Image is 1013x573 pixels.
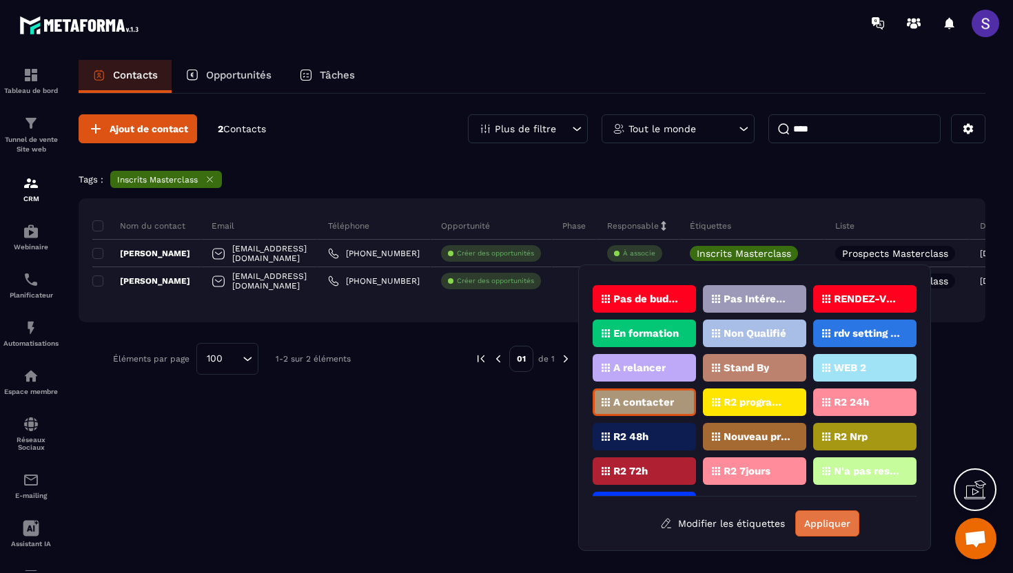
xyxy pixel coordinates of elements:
[613,466,648,476] p: R2 72h
[955,518,996,559] div: Ouvrir le chat
[3,105,59,165] a: formationformationTunnel de vente Site web
[613,294,680,304] p: Pas de budget
[842,249,948,258] p: Prospects Masterclass
[3,406,59,461] a: social-networksocial-networkRéseaux Sociaux
[724,397,790,407] p: R2 programmé
[3,56,59,105] a: formationformationTableau de bord
[3,309,59,357] a: automationsautomationsAutomatisations
[3,243,59,251] p: Webinaire
[607,220,659,231] p: Responsable
[834,329,901,338] p: rdv setting posé
[320,69,355,81] p: Tâches
[23,175,39,191] img: formation
[3,261,59,309] a: schedulerschedulerPlanificateur
[23,416,39,433] img: social-network
[23,223,39,240] img: automations
[834,294,901,304] p: RENDEZ-VOUS PROGRAMMé V1 (ZenSpeak à vie)
[562,220,586,231] p: Phase
[328,248,420,259] a: [PHONE_NUMBER]
[724,363,769,373] p: Stand By
[724,294,790,304] p: Pas Intéressé
[613,432,648,441] p: R2 48h
[834,363,866,373] p: WEB 2
[328,220,369,231] p: Téléphone
[3,291,59,299] p: Planificateur
[509,346,533,372] p: 01
[3,340,59,347] p: Automatisations
[724,466,770,476] p: R2 7jours
[3,165,59,213] a: formationformationCRM
[724,329,786,338] p: Non Qualifié
[492,353,504,365] img: prev
[328,275,420,286] a: [PHONE_NUMBER]
[79,174,103,185] p: Tags :
[495,124,556,134] p: Plus de filtre
[110,122,188,136] span: Ajout de contact
[538,353,555,364] p: de 1
[196,343,258,375] div: Search for option
[457,276,534,286] p: Créer des opportunités
[23,472,39,488] img: email
[441,220,490,231] p: Opportunité
[3,195,59,202] p: CRM
[3,492,59,499] p: E-mailing
[834,466,901,476] p: N'a pas reservé Rdv Zenspeak
[3,357,59,406] a: automationsautomationsEspace membre
[79,114,197,143] button: Ajout de contact
[212,220,234,231] p: Email
[577,353,589,365] img: next
[23,67,39,83] img: formation
[79,60,172,93] a: Contacts
[227,351,239,366] input: Search for option
[560,353,572,365] img: next
[650,511,795,536] button: Modifier les étiquettes
[834,397,869,407] p: R2 24h
[19,12,143,38] img: logo
[285,60,369,93] a: Tâches
[613,329,679,338] p: En formation
[3,510,59,558] a: Assistant IA
[206,69,272,81] p: Opportunités
[795,510,859,536] button: Appliquer
[3,87,59,94] p: Tableau de bord
[218,123,266,136] p: 2
[724,432,790,441] p: Nouveau prospect
[475,353,487,365] img: prev
[113,354,190,364] p: Éléments par page
[92,220,185,231] p: Nom du contact
[3,135,59,154] p: Tunnel de vente Site web
[23,368,39,384] img: automations
[3,436,59,451] p: Réseaux Sociaux
[613,363,666,373] p: A relancer
[23,271,39,288] img: scheduler
[834,432,868,441] p: R2 Nrp
[3,540,59,548] p: Assistant IA
[276,354,351,364] p: 1-2 sur 2 éléments
[835,220,855,231] p: Liste
[457,249,534,258] p: Créer des opportunités
[697,249,791,258] p: Inscrits Masterclass
[3,213,59,261] a: automationsautomationsWebinaire
[223,123,266,134] span: Contacts
[3,461,59,510] a: emailemailE-mailing
[172,60,285,93] a: Opportunités
[202,351,227,366] span: 100
[23,115,39,132] img: formation
[3,388,59,395] p: Espace membre
[628,124,696,134] p: Tout le monde
[92,275,190,286] p: [PERSON_NAME]
[92,248,190,259] p: [PERSON_NAME]
[623,249,655,258] p: À associe
[613,397,674,407] p: A contacter
[117,175,198,185] p: Inscrits Masterclass
[690,220,731,231] p: Étiquettes
[23,320,39,336] img: automations
[113,69,158,81] p: Contacts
